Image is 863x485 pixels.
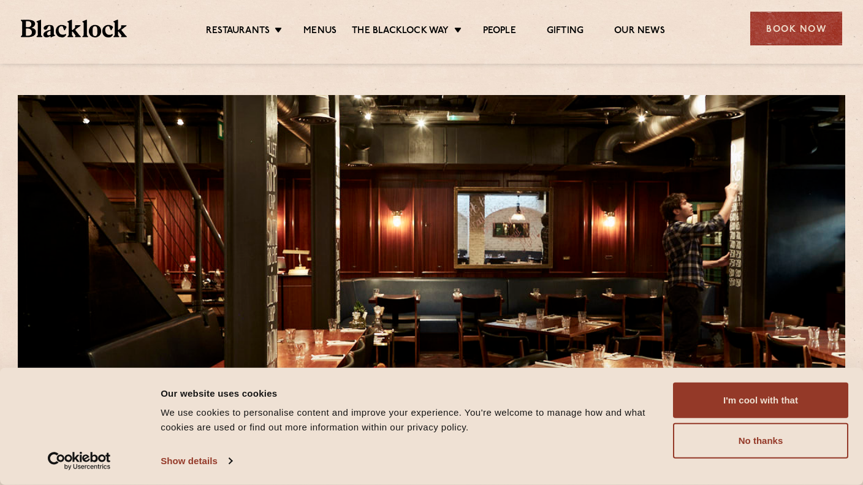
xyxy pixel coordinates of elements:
a: Restaurants [206,25,270,39]
a: Our News [614,25,665,39]
div: Our website uses cookies [161,386,659,400]
div: Book Now [750,12,842,45]
div: We use cookies to personalise content and improve your experience. You're welcome to manage how a... [161,405,659,435]
a: People [483,25,516,39]
a: Gifting [547,25,584,39]
button: I'm cool with that [673,383,848,418]
a: Usercentrics Cookiebot - opens in a new window [26,452,133,470]
img: BL_Textured_Logo-footer-cropped.svg [21,20,127,37]
button: No thanks [673,423,848,459]
a: Show details [161,452,232,470]
a: Menus [303,25,336,39]
a: The Blacklock Way [352,25,449,39]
